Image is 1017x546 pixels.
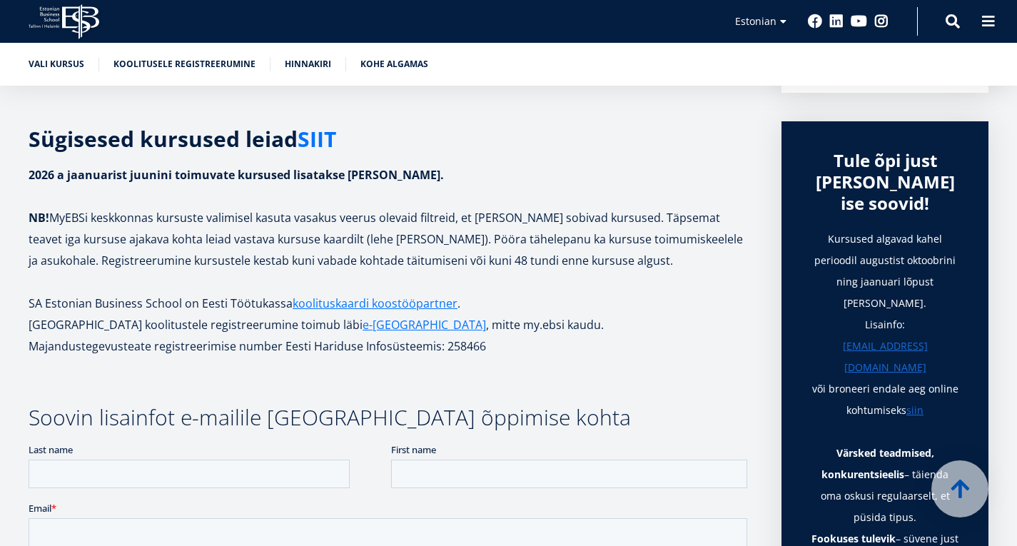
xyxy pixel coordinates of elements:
a: Kohe algamas [360,57,428,71]
p: MyEBSi keskkonnas kursuste valimisel kasuta vasakus veerus olevaid filtreid, et [PERSON_NAME] sob... [29,164,753,271]
a: Koolitusele registreerumine [113,57,255,71]
li: – täienda oma oskusi regulaarselt, et püsida tipus. [810,443,960,528]
div: Tule õpi just [PERSON_NAME] ise soovid! [810,150,960,214]
strong: Sügisesed kursused leiad [29,124,336,153]
strong: 2026 a jaanuarist juunini toimuvate kursused lisatakse [PERSON_NAME]. [29,167,444,183]
a: Hinnakiri [285,57,331,71]
a: e-[GEOGRAPHIC_DATA] [363,314,486,335]
span: First name [363,1,408,14]
a: Linkedin [829,14,844,29]
a: siin [906,400,924,421]
a: Youtube [851,14,867,29]
h3: Soovin lisainfot e-mailile [GEOGRAPHIC_DATA] õppimise kohta [29,407,753,428]
a: koolituskaardi koostööpartner [293,293,457,314]
a: [EMAIL_ADDRESS][DOMAIN_NAME] [810,335,960,378]
strong: Värsked teadmised, konkurentsieelis [821,446,934,481]
a: SIIT [298,128,336,150]
p: SA Estonian Business School on Eesti Töötukassa . [GEOGRAPHIC_DATA] koolitustele registreerumine ... [29,293,753,357]
strong: Fookuses tulevik [811,532,896,545]
a: Vali kursus [29,57,84,71]
a: Facebook [808,14,822,29]
strong: NB! [29,210,49,226]
a: Instagram [874,14,889,29]
h1: Kursused algavad kahel perioodil augustist oktoobrini ning jaanuari lõpust [PERSON_NAME]. Lisainf... [810,228,960,421]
